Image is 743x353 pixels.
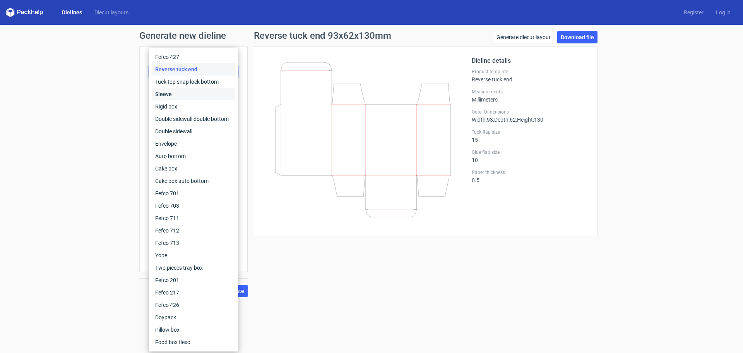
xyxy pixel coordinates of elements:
div: Double sidewall [152,125,235,138]
span: , Depth : 62 [493,117,516,123]
span: Width : 93 [472,117,493,123]
a: Register [678,9,710,16]
div: Yope [152,249,235,262]
div: Fefco 701 [152,187,235,200]
div: 15 [472,129,588,143]
h1: Reverse tuck end 93x62x130mm [254,31,391,40]
a: Generate diecut layout [493,31,554,43]
label: Paper thickness [472,169,588,176]
div: 10 [472,149,588,163]
a: Log in [710,9,737,16]
div: Fefco 217 [152,286,235,299]
div: 0.5 [472,169,588,183]
div: Cake box auto bottom [152,175,235,187]
div: Fefco 426 [152,299,235,311]
span: , Height : 130 [516,117,543,123]
a: Diecut layouts [88,9,135,16]
div: Reverse tuck end [152,63,235,76]
a: Download file [557,31,597,43]
label: Measurements [472,89,588,95]
label: Product template [472,69,588,75]
div: Food box flexo [152,336,235,348]
div: Fefco 703 [152,200,235,212]
div: Fefco 201 [152,274,235,286]
label: Outer Dimensions [472,109,588,115]
div: Pillow box [152,324,235,336]
div: Fefco 711 [152,212,235,224]
div: Cake box [152,162,235,175]
div: Fefco 427 [152,51,235,63]
h1: Generate new dieline [139,31,604,40]
div: Tuck top snap lock bottom [152,76,235,88]
a: Dielines [56,9,88,16]
label: Glue flap size [472,149,588,155]
div: Doypack [152,311,235,324]
h2: Dieline details [472,56,588,65]
div: Double sidewall double bottom [152,113,235,125]
div: Auto bottom [152,150,235,162]
div: Envelope [152,138,235,150]
div: Reverse tuck end [472,69,588,83]
div: Fefco 712 [152,224,235,237]
div: Millimeters [472,89,588,103]
label: Tuck flap size [472,129,588,135]
div: Fefco 713 [152,237,235,249]
div: Two pieces tray box [152,262,235,274]
div: Sleeve [152,88,235,100]
div: Rigid box [152,100,235,113]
